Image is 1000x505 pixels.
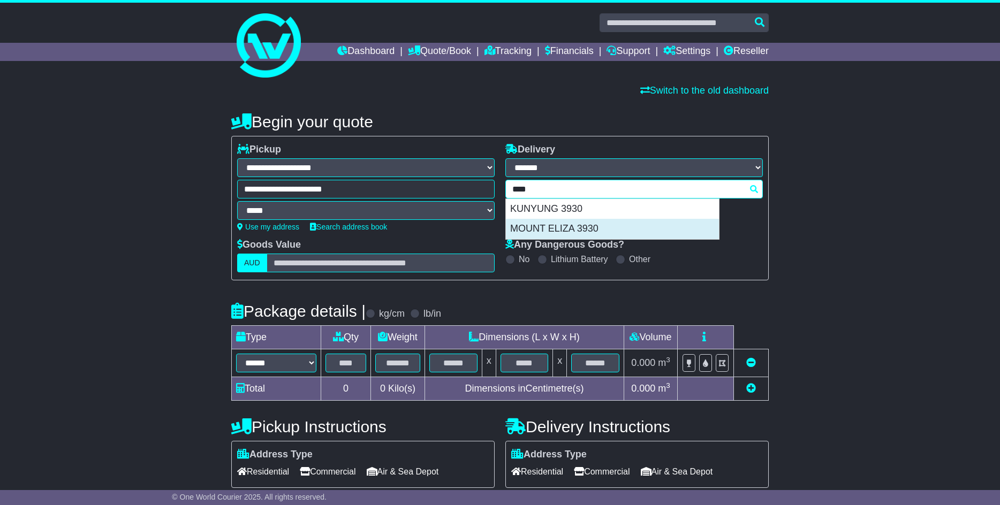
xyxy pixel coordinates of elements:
a: Search address book [310,223,387,231]
a: Tracking [484,43,532,61]
span: 0.000 [631,383,655,394]
td: x [482,349,496,377]
label: Pickup [237,144,281,156]
td: x [553,349,567,377]
a: Support [607,43,650,61]
label: lb/in [423,308,441,320]
span: Commercial [574,463,630,480]
span: Air & Sea Depot [641,463,713,480]
td: Type [232,326,321,349]
span: Commercial [300,463,355,480]
span: Residential [237,463,289,480]
span: Residential [511,463,563,480]
h4: Begin your quote [231,113,769,131]
label: Any Dangerous Goods? [505,239,624,251]
span: 0 [380,383,385,394]
td: Qty [321,326,371,349]
div: KUNYUNG 3930 [506,199,719,219]
td: Weight [371,326,425,349]
label: Other [629,254,650,264]
a: Reseller [724,43,769,61]
a: Add new item [746,383,756,394]
span: © One World Courier 2025. All rights reserved. [172,493,327,501]
a: Remove this item [746,357,756,368]
span: Air & Sea Depot [367,463,439,480]
a: Quote/Book [408,43,471,61]
sup: 3 [666,381,670,389]
td: Total [232,377,321,401]
typeahead: Please provide city [505,180,763,198]
td: 0 [321,377,371,401]
label: AUD [237,254,267,272]
td: Dimensions in Centimetre(s) [425,377,624,401]
label: kg/cm [379,308,405,320]
span: m [658,357,670,368]
label: Lithium Battery [551,254,608,264]
label: Delivery [505,144,555,156]
td: Volume [624,326,677,349]
label: No [519,254,529,264]
span: m [658,383,670,394]
a: Use my address [237,223,299,231]
td: Dimensions (L x W x H) [425,326,624,349]
h4: Delivery Instructions [505,418,769,435]
a: Settings [663,43,710,61]
h4: Package details | [231,302,366,320]
a: Financials [545,43,594,61]
sup: 3 [666,356,670,364]
span: 0.000 [631,357,655,368]
label: Address Type [511,449,587,461]
div: MOUNT ELIZA 3930 [506,219,719,239]
label: Address Type [237,449,313,461]
h4: Pickup Instructions [231,418,495,435]
a: Switch to the old dashboard [640,85,769,96]
td: Kilo(s) [371,377,425,401]
a: Dashboard [337,43,395,61]
label: Goods Value [237,239,301,251]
